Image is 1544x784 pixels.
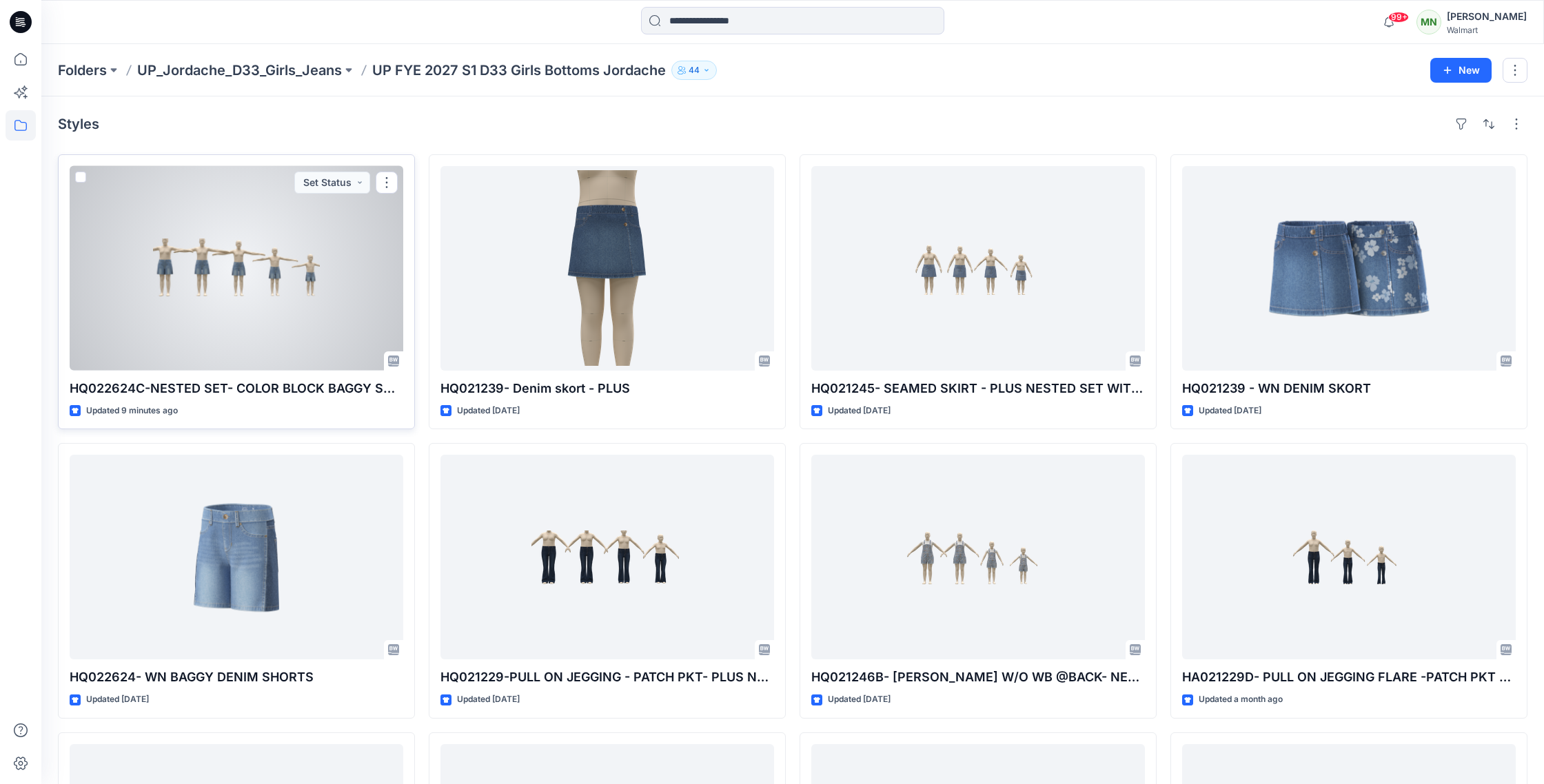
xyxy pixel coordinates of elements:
[1182,379,1516,398] p: HQ021239 - WN DENIM SKORT
[70,379,403,398] p: HQ022624C-NESTED SET- COLOR BLOCK BAGGY SHORT
[70,455,403,659] a: HQ022624- WN BAGGY DENIM SHORTS
[828,692,891,707] p: Updated [DATE]
[1199,404,1261,418] p: Updated [DATE]
[689,63,700,78] p: 44
[70,668,403,687] p: HQ022624- WN BAGGY DENIM SHORTS
[1447,8,1527,25] div: [PERSON_NAME]
[440,455,774,659] a: HQ021229-PULL ON JEGGING - PATCH PKT- PLUS NESTED
[1182,668,1516,687] p: HA021229D- PULL ON JEGGING FLARE -PATCH PKT REG - NESTED
[811,455,1145,659] a: HQ021246B- SHORTALL W/O WB @BACK- NESTED
[372,61,666,80] p: UP FYE 2027 S1 D33 Girls Bottoms Jordache
[811,379,1145,398] p: HQ021245- SEAMED SKIRT - PLUS NESTED SET WITH SUGGESTION SWEEP GRADE
[1416,10,1441,34] div: MN
[1182,166,1516,371] a: HQ021239 - WN DENIM SKORT
[457,692,520,707] p: Updated [DATE]
[58,61,107,80] a: Folders
[137,61,342,80] a: UP_Jordache_D33_Girls_Jeans
[86,692,149,707] p: Updated [DATE]
[1430,58,1492,83] button: New
[70,166,403,371] a: HQ022624C-NESTED SET- COLOR BLOCK BAGGY SHORT
[58,116,99,132] h4: Styles
[811,166,1145,371] a: HQ021245- SEAMED SKIRT - PLUS NESTED SET WITH SUGGESTION SWEEP GRADE
[440,668,774,687] p: HQ021229-PULL ON JEGGING - PATCH PKT- PLUS NESTED
[86,404,178,418] p: Updated 9 minutes ago
[440,379,774,398] p: HQ021239- Denim skort - PLUS
[1447,25,1527,35] div: Walmart
[1182,455,1516,659] a: HA021229D- PULL ON JEGGING FLARE -PATCH PKT REG - NESTED
[828,404,891,418] p: Updated [DATE]
[1199,692,1283,707] p: Updated a month ago
[671,61,717,80] button: 44
[457,404,520,418] p: Updated [DATE]
[1388,12,1409,23] span: 99+
[811,668,1145,687] p: HQ021246B- [PERSON_NAME] W/O WB @BACK- NESTED
[440,166,774,371] a: HQ021239- Denim skort - PLUS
